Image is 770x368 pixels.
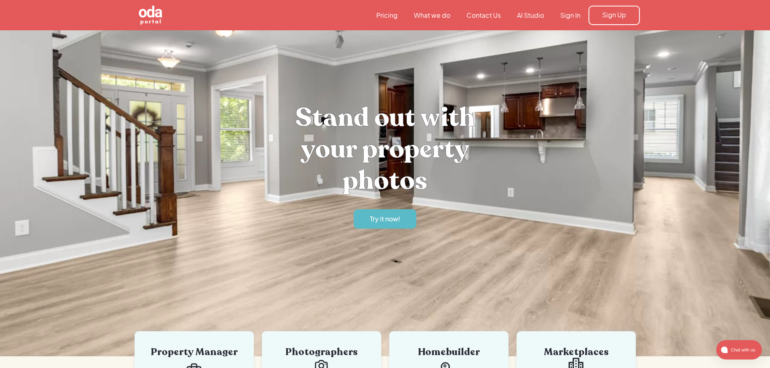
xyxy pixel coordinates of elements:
div: Photographers [274,347,369,357]
div: Try it now! [370,214,400,223]
a: Contact Us [458,11,509,20]
a: Sign In [552,11,589,20]
a: home [131,5,207,26]
h1: Stand out with your property photos [264,102,506,196]
button: atlas-launcher [716,340,762,360]
a: Pricing [368,11,406,20]
span: Chat with us [728,345,757,354]
div: Marketplaces [529,347,624,357]
a: Sign Up [589,6,640,25]
a: AI Studio [509,11,552,20]
a: What we do [406,11,458,20]
div: Homebuilder [401,347,496,357]
div: Sign Up [602,11,626,19]
div: Property Manager [147,347,242,357]
a: Try it now! [354,209,416,229]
